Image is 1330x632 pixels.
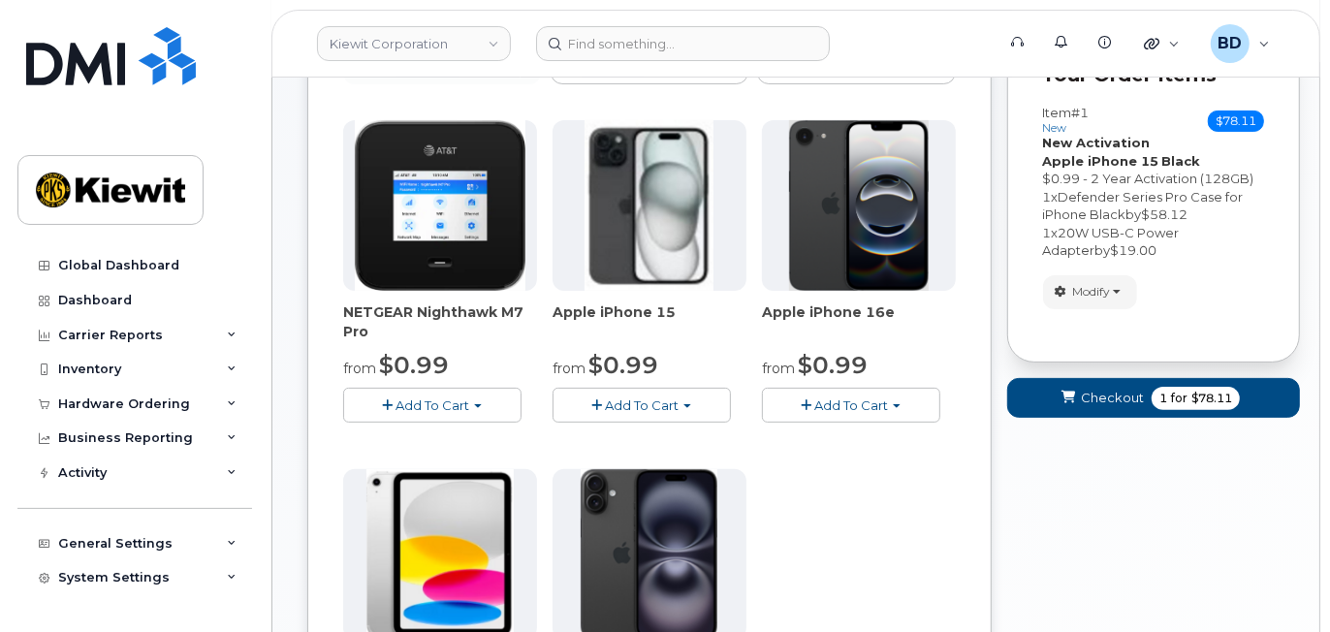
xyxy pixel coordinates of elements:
[588,351,658,379] span: $0.99
[553,302,746,341] div: Apple iPhone 15
[1043,189,1052,205] span: 1
[1043,135,1151,150] strong: New Activation
[1043,153,1159,169] strong: Apple iPhone 15
[1043,225,1052,240] span: 1
[1043,170,1264,188] div: $0.99 - 2 Year Activation (128GB)
[1007,378,1300,418] button: Checkout 1 for $78.11
[343,302,537,341] div: NETGEAR Nighthawk M7 Pro
[1043,106,1090,134] h3: Item
[814,397,888,413] span: Add To Cart
[1043,188,1264,224] div: x by
[1197,24,1283,63] div: Barbara Dye
[762,302,956,341] div: Apple iPhone 16e
[1191,390,1232,407] span: $78.11
[343,388,522,422] button: Add To Cart
[762,388,940,422] button: Add To Cart
[1043,225,1180,259] span: 20W USB-C Power Adapter
[553,388,731,422] button: Add To Cart
[1208,111,1264,132] span: $78.11
[605,397,679,413] span: Add To Cart
[1218,32,1242,55] span: BD
[343,360,376,377] small: from
[1130,24,1193,63] div: Quicklinks
[1072,105,1090,120] span: #1
[355,120,525,291] img: nighthawk_m7_pro.png
[536,26,830,61] input: Find something...
[1167,390,1191,407] span: for
[1043,224,1264,260] div: x by
[1081,389,1144,407] span: Checkout
[317,26,511,61] a: Kiewit Corporation
[798,351,868,379] span: $0.99
[1043,121,1067,135] small: new
[1142,206,1188,222] span: $58.12
[396,397,469,413] span: Add To Cart
[1246,548,1315,617] iframe: Messenger Launcher
[553,360,586,377] small: from
[1111,242,1157,258] span: $19.00
[789,120,929,291] img: iphone16e.png
[379,351,449,379] span: $0.99
[762,360,795,377] small: from
[1073,283,1111,300] span: Modify
[1162,153,1201,169] strong: Black
[1043,275,1137,309] button: Modify
[1159,390,1167,407] span: 1
[1043,189,1244,223] span: Defender Series Pro Case for iPhone Black
[585,120,713,291] img: iphone15.jpg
